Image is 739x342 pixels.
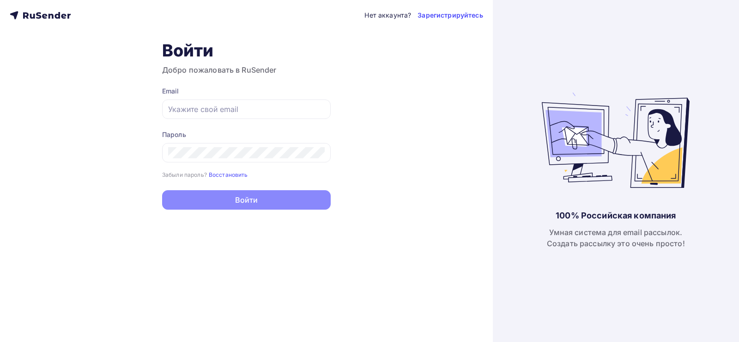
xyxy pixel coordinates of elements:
[556,210,676,221] div: 100% Российская компания
[162,64,331,75] h3: Добро пожаловать в RuSender
[364,11,411,20] div: Нет аккаунта?
[162,171,207,178] small: Забыли пароль?
[162,190,331,210] button: Войти
[209,170,248,178] a: Восстановить
[162,87,331,96] div: Email
[547,227,685,249] div: Умная система для email рассылок. Создать рассылку это очень просто!
[209,171,248,178] small: Восстановить
[168,104,325,115] input: Укажите свой email
[162,130,331,139] div: Пароль
[162,40,331,61] h1: Войти
[418,11,483,20] a: Зарегистрируйтесь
